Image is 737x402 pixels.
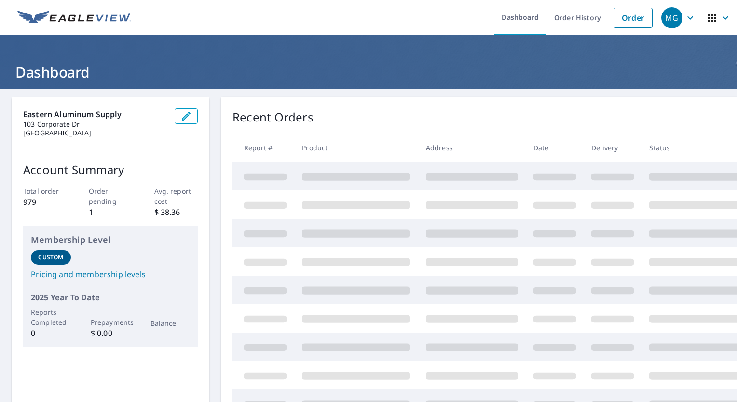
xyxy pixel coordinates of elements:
a: Pricing and membership levels [31,268,190,280]
th: Date [526,134,584,162]
p: Recent Orders [232,108,314,126]
th: Address [418,134,526,162]
p: $ 0.00 [91,327,131,339]
p: Reports Completed [31,307,71,327]
p: 1 [89,206,133,218]
p: 979 [23,196,67,208]
p: Order pending [89,186,133,206]
p: [GEOGRAPHIC_DATA] [23,129,167,137]
p: Balance [150,318,191,328]
a: Order [614,8,653,28]
p: $ 38.36 [154,206,198,218]
p: Eastern Aluminum Supply [23,108,167,120]
th: Delivery [584,134,641,162]
p: 2025 Year To Date [31,292,190,303]
p: 103 Corporate Dr [23,120,167,129]
p: Total order [23,186,67,196]
p: 0 [31,327,71,339]
div: MG [661,7,682,28]
p: Avg. report cost [154,186,198,206]
p: Membership Level [31,233,190,246]
h1: Dashboard [12,62,725,82]
p: Prepayments [91,317,131,327]
th: Product [294,134,418,162]
th: Report # [232,134,294,162]
p: Account Summary [23,161,198,178]
img: EV Logo [17,11,131,25]
p: Custom [38,253,63,262]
